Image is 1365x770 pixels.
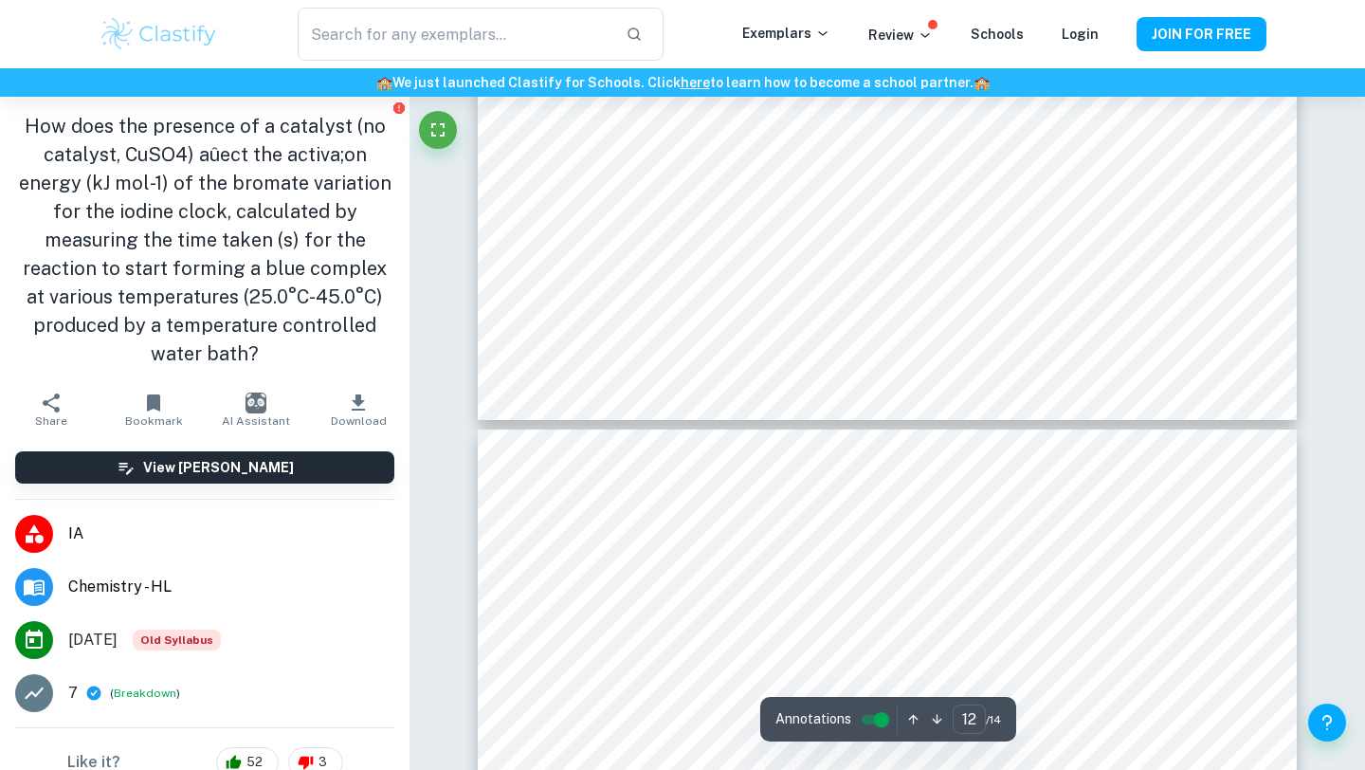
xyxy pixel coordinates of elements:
span: 🏫 [974,75,990,90]
span: Download [331,414,387,428]
img: AI Assistant [246,393,266,413]
a: Login [1062,27,1099,42]
span: / 14 [986,711,1001,728]
span: Chemistry - HL [68,576,394,598]
button: Breakdown [114,685,176,702]
span: IA [68,522,394,545]
p: Exemplars [742,23,830,44]
a: here [681,75,710,90]
h1: How does the presence of a catalyst (no catalyst, CuSO4) aûect the activa;on energy (kJ mol-1) of... [15,112,394,368]
span: ( ) [110,685,180,703]
button: Fullscreen [419,111,457,149]
button: Download [307,383,409,436]
h6: View [PERSON_NAME] [143,457,294,478]
button: View [PERSON_NAME] [15,451,394,484]
button: Help and Feedback [1308,704,1346,742]
span: 🏫 [376,75,392,90]
input: Search for any exemplars... [298,8,610,61]
span: [DATE] [68,629,118,651]
h6: We just launched Clastify for Schools. Click to learn how to become a school partner. [4,72,1361,93]
button: JOIN FOR FREE [1137,17,1266,51]
p: 7 [68,682,78,705]
span: Bookmark [125,414,183,428]
span: AI Assistant [222,414,290,428]
img: Clastify logo [99,15,219,53]
div: Starting from the May 2025 session, the Chemistry IA requirements have changed. It's OK to refer ... [133,630,221,651]
button: AI Assistant [205,383,307,436]
span: Share [35,414,67,428]
span: Annotations [775,709,851,729]
p: Review [868,25,933,46]
a: Schools [971,27,1024,42]
button: Report issue [391,101,406,115]
span: Old Syllabus [133,630,221,651]
button: Bookmark [102,383,205,436]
